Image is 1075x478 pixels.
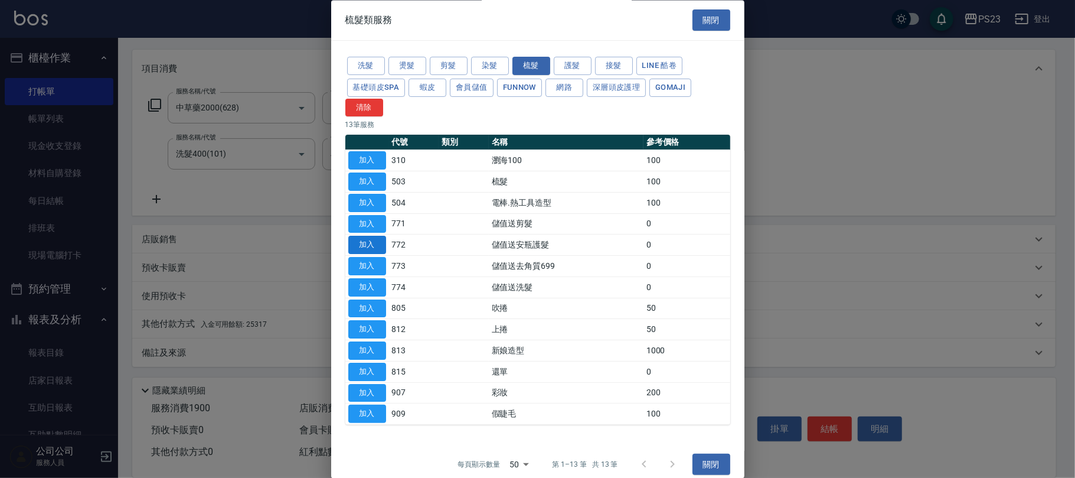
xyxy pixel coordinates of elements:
button: 洗髮 [347,57,385,76]
td: 504 [389,193,439,214]
td: 假睫毛 [489,404,643,425]
button: 燙髮 [388,57,426,76]
button: 加入 [348,300,386,318]
button: 網路 [545,79,583,97]
th: 名稱 [489,135,643,151]
td: 50 [643,319,730,340]
td: 503 [389,171,439,193]
td: 50 [643,298,730,320]
p: 每頁顯示數量 [458,460,500,470]
th: 參考價格 [643,135,730,151]
td: 909 [389,404,439,425]
td: 774 [389,277,439,298]
button: 剪髮 [430,57,468,76]
button: FUNNOW [497,79,542,97]
td: 813 [389,340,439,362]
td: 805 [389,298,439,320]
button: 加入 [348,363,386,381]
button: 加入 [348,258,386,276]
td: 0 [643,214,730,235]
td: 儲值送安瓶護髮 [489,235,643,256]
button: 關閉 [692,454,730,476]
p: 第 1–13 筆 共 13 筆 [552,460,617,470]
td: 儲值送剪髮 [489,214,643,235]
td: 彩妝 [489,383,643,404]
button: Gomaji [649,79,691,97]
th: 類別 [439,135,489,151]
button: 蝦皮 [409,79,446,97]
p: 13 筆服務 [345,120,730,131]
td: 還單 [489,362,643,383]
td: 新娘造型 [489,340,643,362]
button: 加入 [348,194,386,212]
td: 815 [389,362,439,383]
td: 儲值送去角質699 [489,256,643,277]
td: 0 [643,362,730,383]
td: 儲值送洗髮 [489,277,643,298]
th: 代號 [389,135,439,151]
td: 907 [389,383,439,404]
td: 吹捲 [489,298,643,320]
button: 護髮 [554,57,592,76]
button: LINE 酷卷 [636,57,683,76]
button: 加入 [348,215,386,233]
td: 100 [643,193,730,214]
button: 加入 [348,152,386,170]
button: 關閉 [692,9,730,31]
button: 加入 [348,342,386,360]
button: 接髮 [595,57,633,76]
button: 加入 [348,405,386,424]
span: 梳髮類服務 [345,14,393,26]
td: 812 [389,319,439,340]
button: 加入 [348,236,386,255]
td: 200 [643,383,730,404]
td: 100 [643,171,730,193]
td: 1000 [643,340,730,362]
button: 清除 [345,99,383,117]
td: 772 [389,235,439,256]
td: 0 [643,256,730,277]
td: 100 [643,150,730,171]
button: 梳髮 [512,57,550,76]
button: 深層頭皮護理 [587,79,646,97]
button: 會員儲值 [450,79,494,97]
td: 上捲 [489,319,643,340]
button: 加入 [348,321,386,339]
td: 瀏海100 [489,150,643,171]
td: 電棒.熱工具造型 [489,193,643,214]
td: 100 [643,404,730,425]
button: 基礎頭皮SPA [347,79,406,97]
button: 加入 [348,173,386,191]
button: 加入 [348,384,386,402]
td: 0 [643,277,730,298]
td: 773 [389,256,439,277]
td: 0 [643,235,730,256]
td: 梳髮 [489,171,643,193]
button: 加入 [348,278,386,297]
button: 染髮 [471,57,509,76]
td: 771 [389,214,439,235]
td: 310 [389,150,439,171]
